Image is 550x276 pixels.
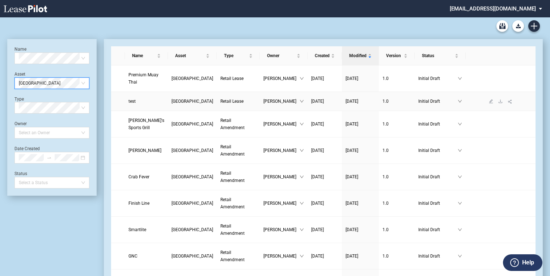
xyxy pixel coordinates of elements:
span: [DATE] [311,201,324,206]
a: [GEOGRAPHIC_DATA] [172,120,213,128]
a: GNC [128,252,164,260]
button: Download Blank Form [512,20,524,32]
a: [GEOGRAPHIC_DATA] [172,98,213,105]
span: down [300,76,304,81]
a: [DATE] [311,200,338,207]
span: down [300,228,304,232]
span: Retail Amendment [220,144,245,157]
span: 1 . 0 [382,201,389,206]
a: 1.0 [382,173,411,181]
span: Stones River Town Centre [172,227,213,232]
span: [PERSON_NAME] [263,98,300,105]
span: down [300,122,304,126]
span: [DATE] [346,122,358,127]
span: Type [224,52,247,59]
label: Help [522,258,534,267]
span: down [458,122,462,126]
th: Name [125,46,168,65]
span: Retail Amendment [220,250,245,262]
th: Asset [168,46,217,65]
span: GNC [128,254,137,259]
span: [PERSON_NAME] [263,120,300,128]
a: [DATE] [311,226,338,233]
span: [DATE] [346,76,358,81]
span: Owner [267,52,295,59]
span: [DATE] [346,254,358,259]
label: Owner [14,121,27,126]
span: Initial Draft [418,147,458,154]
span: Initial Draft [418,226,458,233]
span: Stones River Town Centre [172,122,213,127]
span: [DATE] [346,99,358,104]
label: Date Created [14,146,40,151]
span: Retail Amendment [220,224,245,236]
a: [PERSON_NAME]'s Sports Grill [128,117,164,131]
label: Name [14,47,26,52]
span: Jewel Rush [128,148,161,153]
a: [DATE] [311,98,338,105]
span: [DATE] [311,76,324,81]
th: Created [308,46,342,65]
span: [DATE] [346,201,358,206]
span: Initial Draft [418,120,458,128]
span: 1 . 0 [382,99,389,104]
span: download [498,99,503,103]
th: Type [217,46,260,65]
span: Created [315,52,330,59]
span: Stones River Town Centre [172,254,213,259]
a: [DATE] [346,75,375,82]
span: Crab Fever [128,174,149,179]
th: Owner [260,46,308,65]
a: Retail Amendment [220,170,256,184]
a: 1.0 [382,200,411,207]
span: down [300,201,304,205]
a: Retail Lease [220,75,256,82]
span: 1 . 0 [382,148,389,153]
a: 1.0 [382,75,411,82]
span: Stones River Town Centre [172,174,213,179]
span: Status [422,52,453,59]
span: to [47,155,52,160]
a: [GEOGRAPHIC_DATA] [172,200,213,207]
span: Retail Lease [220,99,244,104]
a: Archive [496,20,508,32]
span: Retail Amendment [220,197,245,209]
span: down [300,99,304,103]
a: 1.0 [382,226,411,233]
span: Initial Draft [418,173,458,181]
span: 1 . 0 [382,122,389,127]
span: down [458,148,462,153]
span: down [458,99,462,103]
span: [DATE] [311,148,324,153]
a: Create new document [528,20,540,32]
a: [DATE] [311,147,338,154]
span: [DATE] [311,227,324,232]
label: Status [14,171,27,176]
span: [DATE] [311,174,324,179]
span: [PERSON_NAME] [263,252,300,260]
span: [PERSON_NAME] [263,147,300,154]
span: Initial Draft [418,200,458,207]
span: 1 . 0 [382,174,389,179]
a: [DATE] [346,252,375,260]
a: Retail Amendment [220,117,256,131]
span: Initial Draft [418,75,458,82]
span: Version [386,52,402,59]
button: Help [503,254,542,271]
span: [DATE] [311,122,324,127]
th: Status [415,46,466,65]
span: Modified [349,52,367,59]
span: Stones River Town Centre [172,99,213,104]
a: [GEOGRAPHIC_DATA] [172,173,213,181]
a: 1.0 [382,252,411,260]
a: Retail Amendment [220,249,256,263]
span: test [128,99,136,104]
a: edit [486,99,496,104]
span: Smartlite [128,227,146,232]
a: Finish Line [128,200,164,207]
span: [DATE] [346,148,358,153]
span: [DATE] [311,254,324,259]
a: [GEOGRAPHIC_DATA] [172,252,213,260]
a: [DATE] [346,200,375,207]
a: 1.0 [382,120,411,128]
